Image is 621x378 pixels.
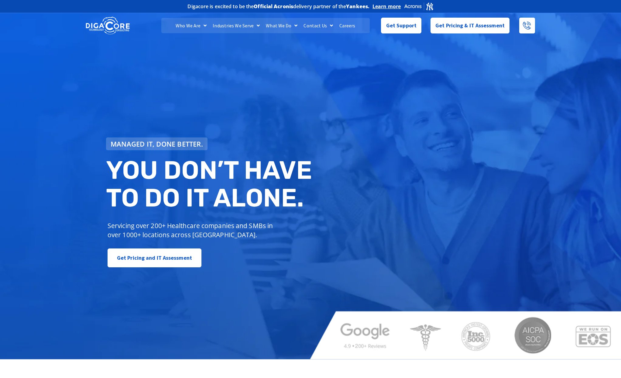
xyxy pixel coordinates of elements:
[381,18,421,33] a: Get Support
[431,18,509,33] a: Get Pricing & IT Assessment
[86,16,130,35] img: DigaCore Technology Consulting
[336,18,359,33] a: Careers
[108,248,201,267] a: Get Pricing and IT Assessment
[263,18,300,33] a: What We Do
[187,4,369,9] h2: Digacore is excited to be the delivery partner of the
[173,18,210,33] a: Who We Are
[386,19,417,32] span: Get Support
[404,2,434,11] img: Acronis
[300,18,336,33] a: Contact Us
[106,137,208,150] a: Managed IT, done better.
[161,18,370,33] nav: Menu
[435,19,505,32] span: Get Pricing & IT Assessment
[210,18,263,33] a: Industries We Serve
[372,3,401,9] a: Learn more
[346,3,369,10] b: Yankees.
[106,156,315,212] h2: You don’t have to do IT alone.
[254,3,293,10] b: Official Acronis
[111,140,203,147] span: Managed IT, done better.
[117,252,192,264] span: Get Pricing and IT Assessment
[108,221,277,239] p: Servicing over 200+ Healthcare companies and SMBs in over 1000+ locations across [GEOGRAPHIC_DATA].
